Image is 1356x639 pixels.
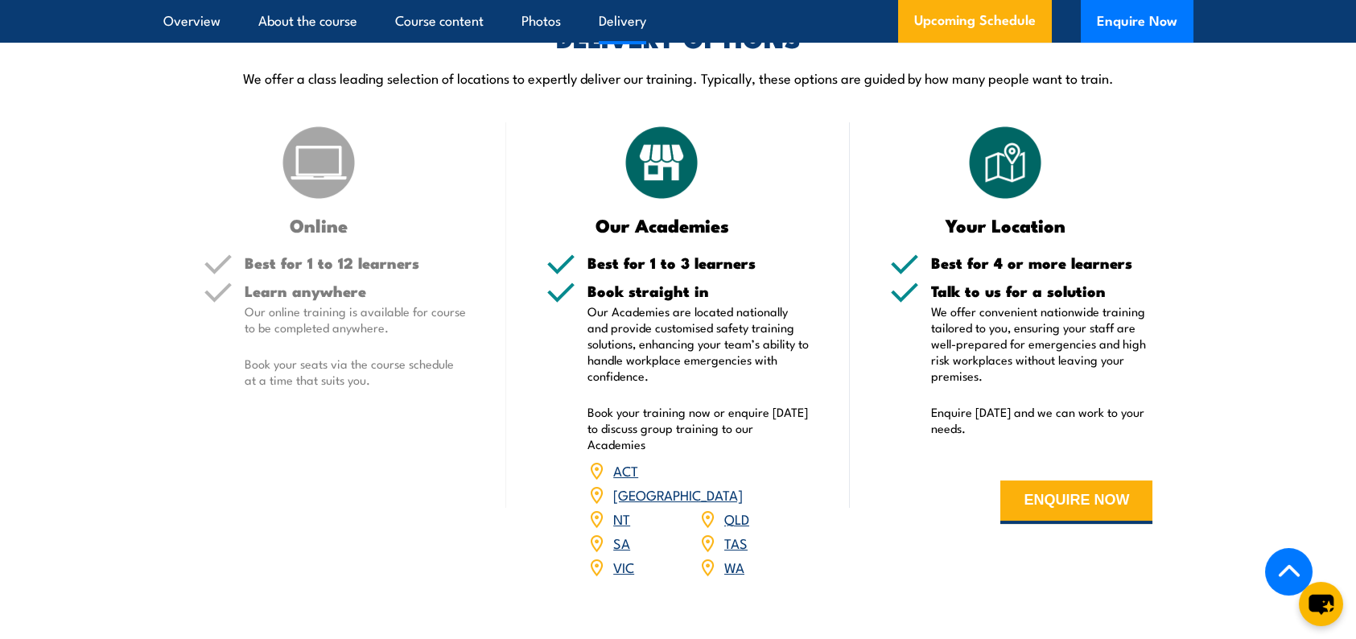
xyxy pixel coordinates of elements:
[931,404,1153,436] p: Enquire [DATE] and we can work to your needs.
[204,216,435,234] h3: Online
[613,460,638,480] a: ACT
[163,68,1193,87] p: We offer a class leading selection of locations to expertly deliver our training. Typically, thes...
[613,533,630,552] a: SA
[613,557,634,576] a: VIC
[724,509,749,528] a: QLD
[931,255,1153,270] h5: Best for 4 or more learners
[724,557,744,576] a: WA
[245,255,467,270] h5: Best for 1 to 12 learners
[587,303,810,384] p: Our Academies are located nationally and provide customised safety training solutions, enhancing ...
[245,303,467,336] p: Our online training is available for course to be completed anywhere.
[1299,582,1343,626] button: chat-button
[931,303,1153,384] p: We offer convenient nationwide training tailored to you, ensuring your staff are well-prepared fo...
[1000,480,1152,524] button: ENQUIRE NOW
[724,533,748,552] a: TAS
[245,356,467,388] p: Book your seats via the course schedule at a time that suits you.
[245,283,467,299] h5: Learn anywhere
[587,255,810,270] h5: Best for 1 to 3 learners
[546,216,777,234] h3: Our Academies
[587,283,810,299] h5: Book straight in
[613,484,743,504] a: [GEOGRAPHIC_DATA]
[890,216,1121,234] h3: Your Location
[931,283,1153,299] h5: Talk to us for a solution
[613,509,630,528] a: NT
[556,26,801,48] h2: DELIVERY OPTIONS
[587,404,810,452] p: Book your training now or enquire [DATE] to discuss group training to our Academies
